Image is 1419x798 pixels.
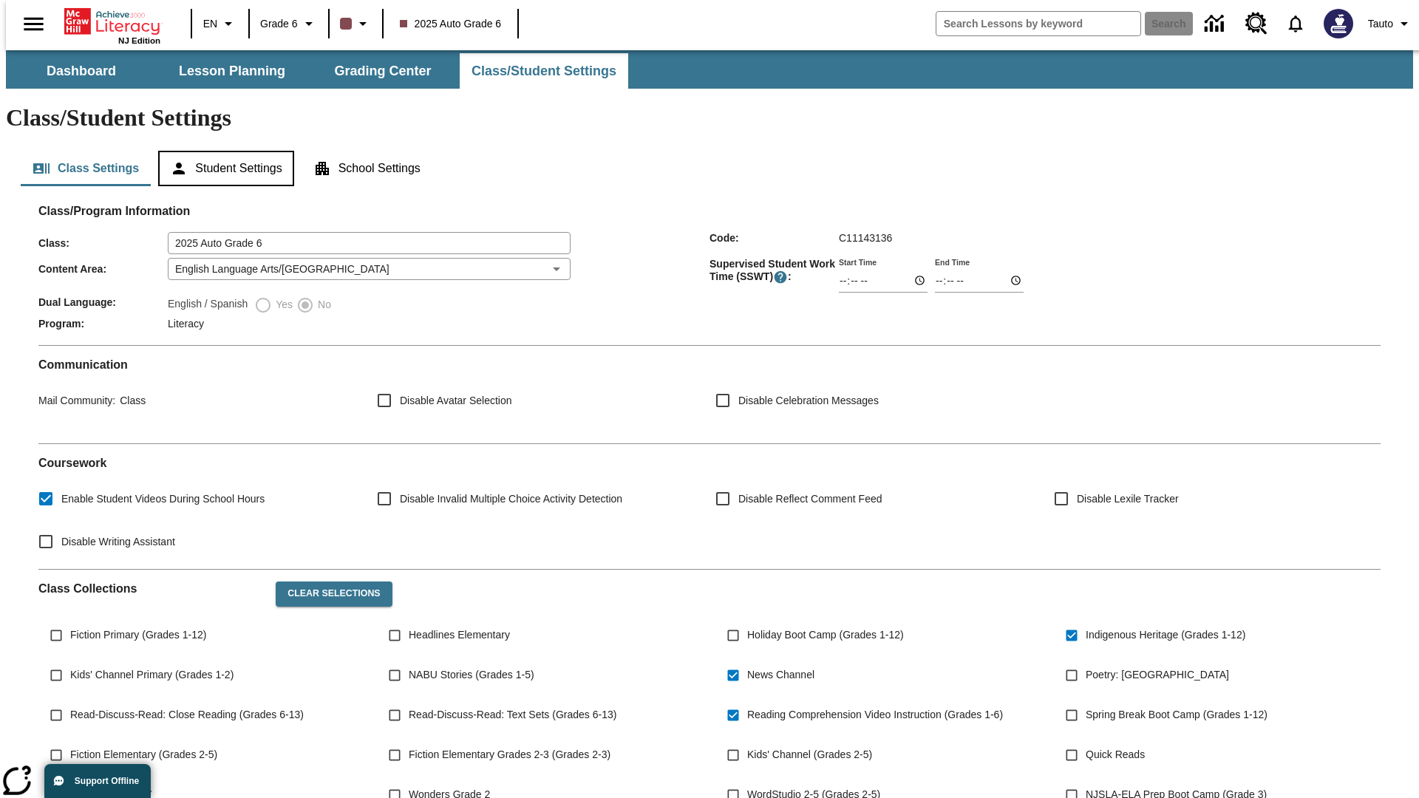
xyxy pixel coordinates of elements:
[38,582,264,596] h2: Class Collections
[6,104,1413,132] h1: Class/Student Settings
[738,491,882,507] span: Disable Reflect Comment Feed
[1276,4,1315,43] a: Notifications
[197,10,244,37] button: Language: EN, Select a language
[1315,4,1362,43] button: Select a new avatar
[400,393,512,409] span: Disable Avatar Selection
[1086,747,1145,763] span: Quick Reads
[1086,667,1229,683] span: Poetry: [GEOGRAPHIC_DATA]
[158,151,293,186] button: Student Settings
[1086,627,1245,643] span: Indigenous Heritage (Grades 1-12)
[709,258,839,284] span: Supervised Student Work Time (SSWT) :
[70,667,234,683] span: Kids' Channel Primary (Grades 1-2)
[7,53,155,89] button: Dashboard
[168,258,571,280] div: English Language Arts/[GEOGRAPHIC_DATA]
[1236,4,1276,44] a: Resource Center, Will open in new tab
[38,456,1381,557] div: Coursework
[118,36,160,45] span: NJ Edition
[21,151,151,186] button: Class Settings
[254,10,324,37] button: Grade: Grade 6, Select a grade
[70,627,206,643] span: Fiction Primary (Grades 1-12)
[400,16,502,32] span: 2025 Auto Grade 6
[773,270,788,284] button: Supervised Student Work Time is the timeframe when students can take LevelSet and when lessons ar...
[61,491,265,507] span: Enable Student Videos During School Hours
[400,491,622,507] span: Disable Invalid Multiple Choice Activity Detection
[38,296,168,308] span: Dual Language :
[1077,491,1179,507] span: Disable Lexile Tracker
[276,582,392,607] button: Clear Selections
[179,63,285,80] span: Lesson Planning
[334,10,378,37] button: Class color is dark brown. Change class color
[64,7,160,36] a: Home
[936,12,1140,35] input: search field
[38,395,115,406] span: Mail Community :
[334,63,431,80] span: Grading Center
[1196,4,1236,44] a: Data Center
[460,53,628,89] button: Class/Student Settings
[747,667,814,683] span: News Channel
[272,297,293,313] span: Yes
[38,204,1381,218] h2: Class/Program Information
[6,53,630,89] div: SubNavbar
[61,534,175,550] span: Disable Writing Assistant
[1362,10,1419,37] button: Profile/Settings
[314,297,331,313] span: No
[747,627,904,643] span: Holiday Boot Camp (Grades 1-12)
[409,627,510,643] span: Headlines Elementary
[472,63,616,80] span: Class/Student Settings
[70,747,217,763] span: Fiction Elementary (Grades 2-5)
[168,232,571,254] input: Class
[70,707,304,723] span: Read-Discuss-Read: Close Reading (Grades 6-13)
[38,358,1381,432] div: Communication
[747,747,872,763] span: Kids' Channel (Grades 2-5)
[38,456,1381,470] h2: Course work
[38,358,1381,372] h2: Communication
[309,53,457,89] button: Grading Center
[409,707,616,723] span: Read-Discuss-Read: Text Sets (Grades 6-13)
[260,16,298,32] span: Grade 6
[12,2,55,46] button: Open side menu
[709,232,839,244] span: Code :
[168,296,248,314] label: English / Spanish
[203,16,217,32] span: EN
[38,237,168,249] span: Class :
[302,151,432,186] button: School Settings
[409,747,610,763] span: Fiction Elementary Grades 2-3 (Grades 2-3)
[115,395,146,406] span: Class
[21,151,1398,186] div: Class/Student Settings
[409,667,534,683] span: NABU Stories (Grades 1-5)
[38,318,168,330] span: Program :
[158,53,306,89] button: Lesson Planning
[839,256,877,267] label: Start Time
[75,776,139,786] span: Support Offline
[1086,707,1267,723] span: Spring Break Boot Camp (Grades 1-12)
[168,318,204,330] span: Literacy
[1368,16,1393,32] span: Tauto
[839,232,892,244] span: C11143136
[38,219,1381,333] div: Class/Program Information
[738,393,879,409] span: Disable Celebration Messages
[64,5,160,45] div: Home
[44,764,151,798] button: Support Offline
[38,263,168,275] span: Content Area :
[47,63,116,80] span: Dashboard
[935,256,970,267] label: End Time
[1324,9,1353,38] img: Avatar
[747,707,1003,723] span: Reading Comprehension Video Instruction (Grades 1-6)
[6,50,1413,89] div: SubNavbar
